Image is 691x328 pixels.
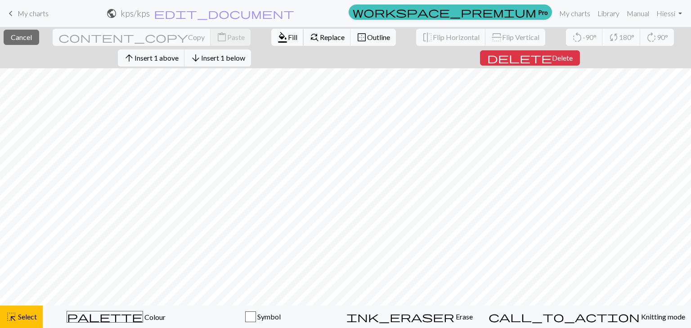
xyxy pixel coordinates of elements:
button: Flip Vertical [485,29,545,46]
span: Outline [367,33,390,41]
span: delete [487,52,552,64]
span: format_color_fill [277,31,288,44]
span: Colour [143,313,166,321]
span: arrow_upward [124,52,135,64]
span: Insert 1 below [201,53,245,62]
button: Symbol [189,306,336,328]
button: Insert 1 below [184,49,251,66]
span: Delete [552,53,573,62]
button: Outline [350,29,396,46]
span: Erase [454,312,473,321]
span: call_to_action [489,310,640,323]
button: Insert 1 above [118,49,185,66]
span: public [106,7,117,20]
button: Flip Horizontal [416,29,486,46]
span: border_outer [356,31,367,44]
span: flip [490,32,503,43]
a: My charts [5,6,49,21]
span: Knitting mode [640,312,685,321]
span: edit_document [154,7,294,20]
button: Colour [43,306,189,328]
span: 180° [619,33,634,41]
button: Cancel [4,30,39,45]
span: arrow_downward [190,52,201,64]
span: content_copy [58,31,188,44]
a: My charts [556,4,594,22]
a: Manual [623,4,653,22]
span: Replace [320,33,345,41]
button: Fill [271,29,304,46]
span: find_replace [309,31,320,44]
button: 90° [640,29,674,46]
span: Cancel [11,33,32,41]
span: Flip Vertical [502,33,539,41]
span: Copy [188,33,205,41]
a: Library [594,4,623,22]
button: Replace [303,29,351,46]
span: keyboard_arrow_left [5,7,16,20]
a: Pro [349,4,552,20]
span: My charts [18,9,49,18]
span: Fill [288,33,297,41]
button: Knitting mode [483,306,691,328]
span: Select [17,312,37,321]
button: Delete [480,50,580,66]
span: highlight_alt [6,310,17,323]
span: ink_eraser [346,310,454,323]
span: palette [67,310,143,323]
span: -90° [583,33,597,41]
button: Copy [53,29,211,46]
span: Flip Horizontal [433,33,480,41]
button: -90° [566,29,603,46]
button: Erase [336,306,483,328]
span: Insert 1 above [135,53,179,62]
button: 180° [602,29,641,46]
a: Hiessi [653,4,686,22]
span: flip [422,31,433,44]
span: rotate_left [572,31,583,44]
span: rotate_right [646,31,657,44]
span: 90° [657,33,668,41]
span: Symbol [256,312,281,321]
h2: kps / kps [121,8,150,18]
span: workspace_premium [353,6,536,18]
span: sync [608,31,619,44]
